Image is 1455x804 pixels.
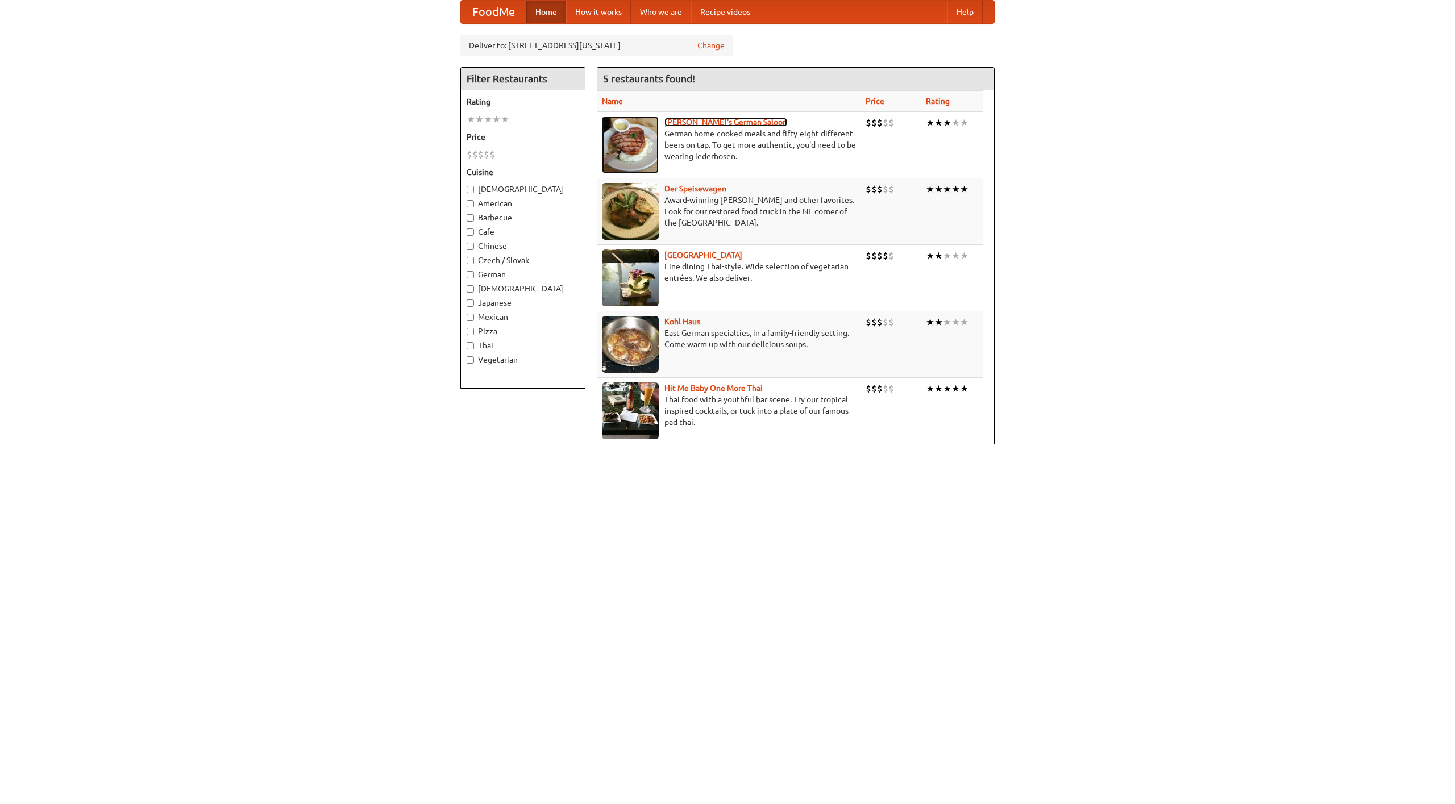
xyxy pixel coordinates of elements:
label: Japanese [467,297,579,309]
label: German [467,269,579,280]
label: Barbecue [467,212,579,223]
a: Change [697,40,725,51]
a: [PERSON_NAME]'s German Saloon [664,118,787,127]
li: ★ [960,249,968,262]
li: ★ [951,382,960,395]
li: $ [478,148,484,161]
li: $ [877,316,883,328]
li: ★ [934,249,943,262]
img: satay.jpg [602,249,659,306]
a: Price [866,97,884,106]
img: esthers.jpg [602,116,659,173]
li: ★ [475,113,484,126]
div: Deliver to: [STREET_ADDRESS][US_STATE] [460,35,733,56]
input: Mexican [467,314,474,321]
li: ★ [943,116,951,129]
li: ★ [934,316,943,328]
label: Cafe [467,226,579,238]
li: ★ [943,316,951,328]
input: [DEMOGRAPHIC_DATA] [467,186,474,193]
li: $ [877,382,883,395]
li: ★ [960,183,968,195]
li: $ [871,382,877,395]
li: $ [866,382,871,395]
li: $ [472,148,478,161]
li: ★ [943,249,951,262]
li: $ [883,183,888,195]
li: ★ [926,183,934,195]
h5: Cuisine [467,166,579,178]
li: ★ [467,113,475,126]
li: ★ [960,382,968,395]
li: ★ [926,116,934,129]
li: $ [866,316,871,328]
a: Help [947,1,983,23]
li: ★ [926,249,934,262]
a: [GEOGRAPHIC_DATA] [664,251,742,260]
li: ★ [934,382,943,395]
img: speisewagen.jpg [602,183,659,240]
li: $ [888,316,894,328]
li: $ [888,249,894,262]
label: [DEMOGRAPHIC_DATA] [467,283,579,294]
a: FoodMe [461,1,526,23]
label: Vegetarian [467,354,579,365]
p: East German specialties, in a family-friendly setting. Come warm up with our delicious soups. [602,327,857,350]
a: Name [602,97,623,106]
li: ★ [960,116,968,129]
p: Fine dining Thai-style. Wide selection of vegetarian entrées. We also deliver. [602,261,857,284]
li: $ [871,316,877,328]
li: $ [883,316,888,328]
li: $ [467,148,472,161]
input: Japanese [467,299,474,307]
li: $ [877,249,883,262]
li: $ [866,249,871,262]
a: Home [526,1,566,23]
li: ★ [943,382,951,395]
label: Thai [467,340,579,351]
label: American [467,198,579,209]
label: Chinese [467,240,579,252]
b: Kohl Haus [664,317,700,326]
li: ★ [951,183,960,195]
input: Barbecue [467,214,474,222]
a: Who we are [631,1,691,23]
a: How it works [566,1,631,23]
p: German home-cooked meals and fifty-eight different beers on tap. To get more authentic, you'd nee... [602,128,857,162]
h5: Price [467,131,579,143]
a: Hit Me Baby One More Thai [664,384,763,393]
label: Pizza [467,326,579,337]
li: ★ [951,249,960,262]
li: ★ [934,183,943,195]
label: [DEMOGRAPHIC_DATA] [467,184,579,195]
a: Rating [926,97,950,106]
li: $ [489,148,495,161]
input: Pizza [467,328,474,335]
li: $ [877,116,883,129]
h4: Filter Restaurants [461,68,585,90]
p: Thai food with a youthful bar scene. Try our tropical inspired cocktails, or tuck into a plate of... [602,394,857,428]
li: $ [883,116,888,129]
li: ★ [926,382,934,395]
li: ★ [484,113,492,126]
input: Vegetarian [467,356,474,364]
li: $ [871,116,877,129]
input: Thai [467,342,474,349]
li: $ [866,183,871,195]
li: ★ [492,113,501,126]
li: ★ [951,116,960,129]
li: $ [866,116,871,129]
input: [DEMOGRAPHIC_DATA] [467,285,474,293]
li: $ [888,382,894,395]
li: ★ [501,113,509,126]
b: Der Speisewagen [664,184,726,193]
h5: Rating [467,96,579,107]
p: Award-winning [PERSON_NAME] and other favorites. Look for our restored food truck in the NE corne... [602,194,857,228]
label: Mexican [467,311,579,323]
input: Chinese [467,243,474,250]
li: ★ [926,316,934,328]
li: $ [871,183,877,195]
input: American [467,200,474,207]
